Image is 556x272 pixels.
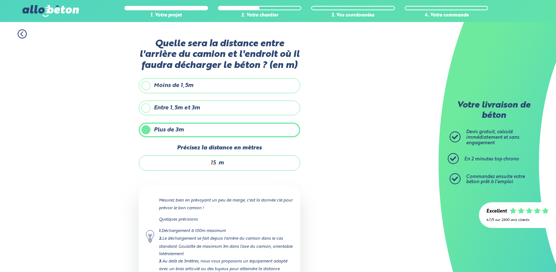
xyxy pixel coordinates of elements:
[405,13,488,18] div: 4. Votre commande
[139,101,300,115] label: Entre 1,5m et 3m
[464,157,519,162] span: En 2 minutes top chrono
[139,123,300,137] label: Plus de 3m
[139,39,300,71] label: Quelle sera la distance entre l'arrière du camion et l'endroit où il faudra décharger le béton ? ...
[491,243,548,264] iframe: Help widget launcher
[139,145,300,151] label: Précisez la distance en mètres
[159,216,293,223] p: Quelques précisions
[159,237,162,241] strong: 2.
[159,197,293,211] p: Mesurez bien en prévoyant un peu de marge, c'est la donnée clé pour prévoir le bon camion !
[218,13,302,18] div: 2. Votre chantier
[159,235,293,257] div: Le déchargement se fait depuis l'arrière du camion dans le cas standard. Goulotte de maximum 3m d...
[159,227,293,235] div: Déchargement à 100m maximum
[22,5,79,17] img: allobéton
[486,209,507,214] div: Excellent
[311,13,395,18] div: 3. Vos coordonnées
[218,160,224,166] span: m
[124,13,208,18] div: 1. Votre projet
[451,101,536,121] p: Votre livraison de béton
[159,229,161,233] strong: 1.
[486,218,549,222] div: 4.7/5 sur 2300 avis clients
[466,174,525,185] span: Commandez ensuite votre béton prêt à l'emploi
[159,260,162,264] strong: 3.
[466,130,519,145] span: Devis gratuit, calculé immédiatement et sans engagement
[146,159,217,167] input: 0
[139,78,300,93] label: Moins de 1,5m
